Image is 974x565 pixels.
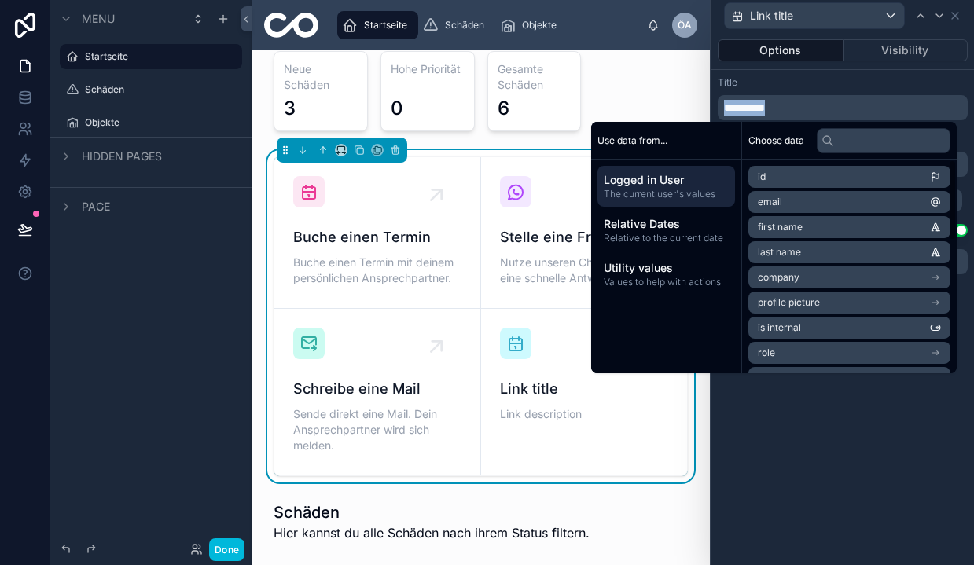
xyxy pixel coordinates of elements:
span: Stelle eine Frage [500,226,669,248]
label: Title [718,76,737,89]
div: scrollable content [331,8,647,42]
span: Objekte [522,19,557,31]
span: Hidden pages [82,149,162,164]
span: Schreibe eine Mail [293,378,461,400]
a: Link titleLink description [481,309,688,475]
a: Buche einen TerminBuche einen Termin mit deinem persönlichen Ansprechpartner. [274,157,481,309]
span: Relative to the current date [604,232,729,244]
span: Schäden [445,19,484,31]
a: Stelle eine FrageNutze unseren Chat und erhalte eine schnelle Antwort. [481,157,688,309]
span: Relative Dates [604,216,729,232]
span: Link title [500,378,669,400]
label: Schäden [85,83,233,96]
button: Done [209,538,244,561]
label: Objekte [85,116,233,129]
span: Link title [750,8,793,24]
div: scrollable content [718,95,968,120]
a: Schreibe eine MailSende direkt eine Mail. Dein Ansprechpartner wird sich melden. [274,309,481,475]
span: Buche einen Termin mit deinem persönlichen Ansprechpartner. [293,255,461,286]
img: App logo [264,13,318,38]
span: Nutze unseren Chat und erhalte eine schnelle Antwort. [500,255,669,286]
span: Utility values [604,260,729,276]
button: Options [718,39,844,61]
span: Use data from... [597,134,667,147]
span: Logged in User [604,172,729,188]
span: Values to help with actions [604,276,729,288]
button: Link title [724,2,905,29]
span: Link description [500,406,669,422]
span: Sende direkt eine Mail. Dein Ansprechpartner wird sich melden. [293,406,461,453]
span: ÖA [678,19,692,31]
span: Menu [82,11,115,27]
span: Page [82,199,110,215]
button: Visibility [844,39,968,61]
span: Choose data [748,134,804,147]
span: Startseite [364,19,407,31]
div: scrollable content [591,160,741,301]
span: The current user's values [604,188,729,200]
a: Objekte [495,11,568,39]
span: Buche einen Termin [293,226,461,248]
a: Startseite [337,11,418,39]
a: Schäden [418,11,495,39]
label: Startseite [85,50,233,63]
